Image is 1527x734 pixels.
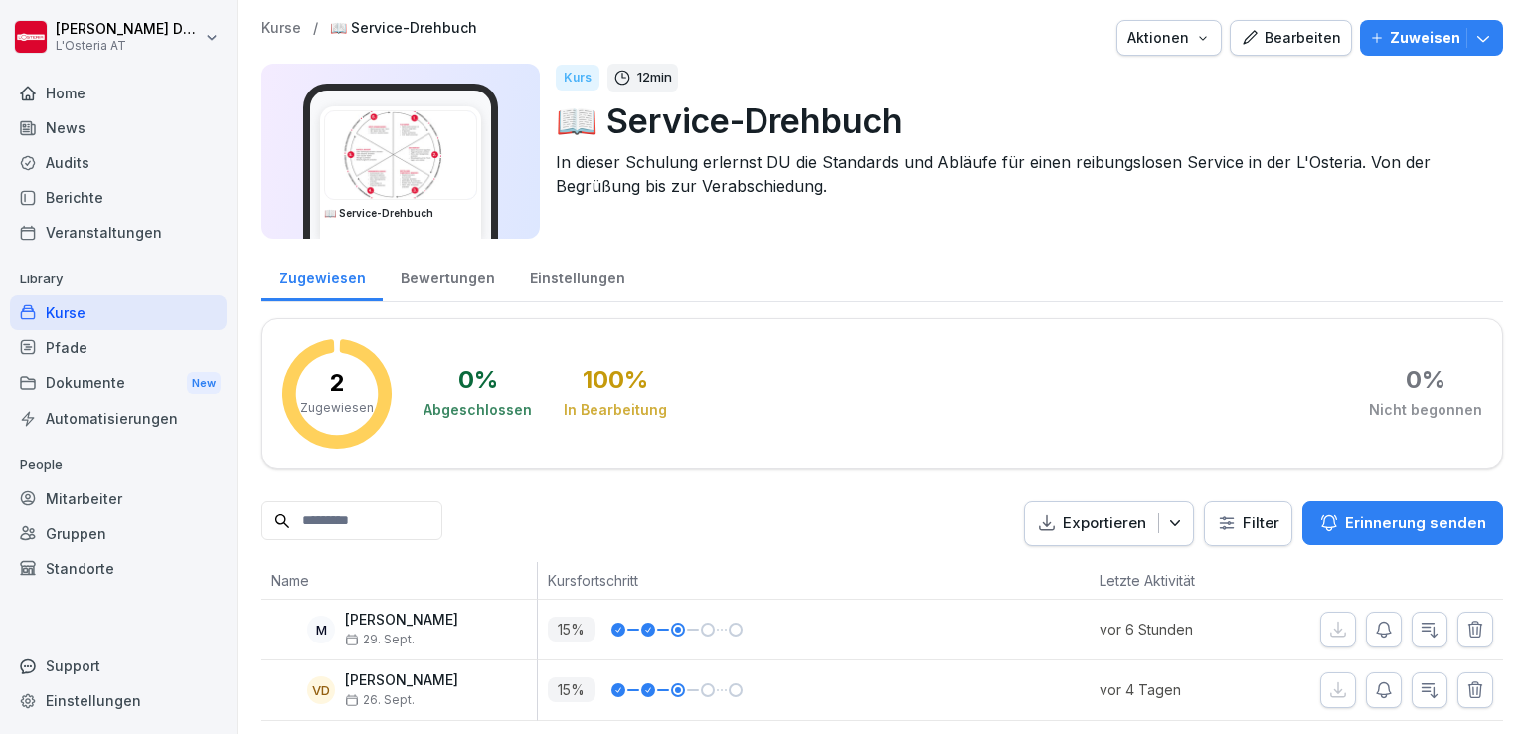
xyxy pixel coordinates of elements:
[56,21,201,38] p: [PERSON_NAME] Damiani
[1302,501,1503,545] button: Erinnerung senden
[10,215,227,250] a: Veranstaltungen
[313,20,318,37] p: /
[330,20,477,37] a: 📖 Service-Drehbuch
[261,20,301,37] a: Kurse
[10,516,227,551] a: Gruppen
[10,365,227,402] div: Dokumente
[1217,513,1279,533] div: Filter
[271,570,527,591] p: Name
[10,401,227,436] a: Automatisierungen
[1369,400,1482,420] div: Nicht begonnen
[637,68,672,88] p: 12 min
[10,450,227,481] p: People
[1360,20,1503,56] button: Zuweisen
[1345,512,1486,534] p: Erinnerung senden
[187,372,221,395] div: New
[564,400,667,420] div: In Bearbeitung
[1116,20,1222,56] button: Aktionen
[1100,679,1262,700] p: vor 4 Tagen
[1205,502,1291,545] button: Filter
[345,693,415,707] span: 26. Sept.
[10,648,227,683] div: Support
[1024,501,1194,546] button: Exportieren
[10,683,227,718] a: Einstellungen
[300,399,374,417] p: Zugewiesen
[424,400,532,420] div: Abgeschlossen
[10,481,227,516] a: Mitarbeiter
[556,95,1487,146] p: 📖 Service-Drehbuch
[345,633,415,646] span: 29. Sept.
[10,110,227,145] a: News
[1100,570,1252,591] p: Letzte Aktivität
[330,371,345,395] p: 2
[583,368,648,392] div: 100 %
[324,206,477,221] h3: 📖 Service-Drehbuch
[10,330,227,365] a: Pfade
[10,76,227,110] a: Home
[307,676,335,704] div: VD
[10,365,227,402] a: DokumenteNew
[261,251,383,301] a: Zugewiesen
[10,145,227,180] a: Audits
[345,672,458,689] p: [PERSON_NAME]
[307,616,335,643] div: M
[1406,368,1445,392] div: 0 %
[56,39,201,53] p: L'Osteria AT
[325,111,476,199] img: s7kfju4z3dimd9qxoiv1fg80.png
[548,617,595,642] p: 15 %
[556,150,1487,198] p: In dieser Schulung erlernst DU die Standards und Abläufe für einen reibungslosen Service in der L...
[10,264,227,295] p: Library
[10,295,227,330] a: Kurse
[1230,20,1352,56] button: Bearbeiten
[548,677,595,702] p: 15 %
[556,65,599,91] div: Kurs
[10,551,227,586] a: Standorte
[1390,27,1460,49] p: Zuweisen
[10,180,227,215] a: Berichte
[1100,619,1262,640] p: vor 6 Stunden
[548,570,873,591] p: Kursfortschritt
[1063,512,1146,535] p: Exportieren
[512,251,642,301] a: Einstellungen
[1127,27,1211,49] div: Aktionen
[345,612,458,629] p: [PERSON_NAME]
[1241,27,1341,49] div: Bearbeiten
[383,251,512,301] a: Bewertungen
[458,368,498,392] div: 0 %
